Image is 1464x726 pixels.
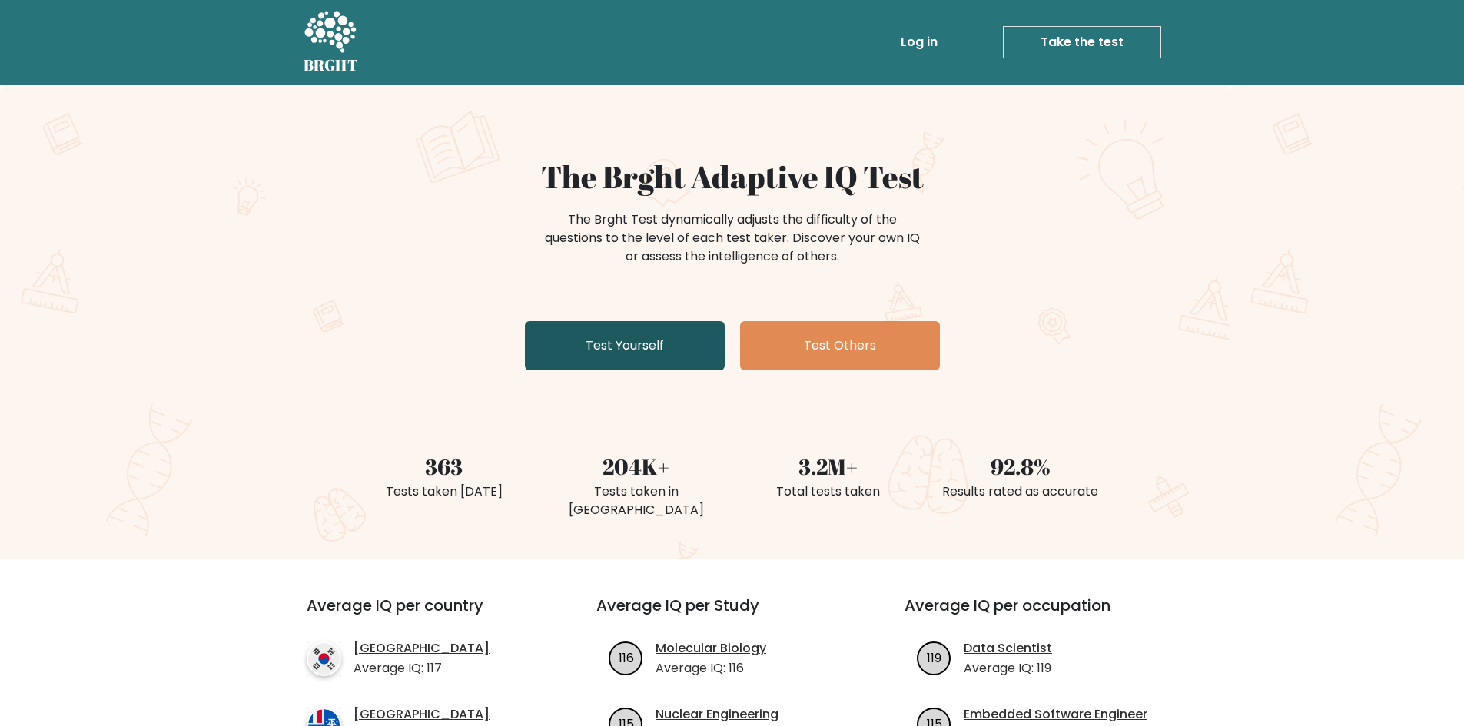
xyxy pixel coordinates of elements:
[596,596,868,633] h3: Average IQ per Study
[307,596,541,633] h3: Average IQ per country
[1003,26,1161,58] a: Take the test
[357,158,1107,195] h1: The Brght Adaptive IQ Test
[895,27,944,58] a: Log in
[742,450,915,482] div: 3.2M+
[656,659,766,678] p: Average IQ: 116
[964,659,1052,678] p: Average IQ: 119
[540,211,925,266] div: The Brght Test dynamically adjusts the difficulty of the questions to the level of each test take...
[354,705,490,724] a: [GEOGRAPHIC_DATA]
[742,482,915,501] div: Total tests taken
[357,482,531,501] div: Tests taken [DATE]
[304,56,359,75] h5: BRGHT
[927,648,941,666] text: 119
[307,641,341,676] img: country
[740,321,940,370] a: Test Others
[656,639,766,658] a: Molecular Biology
[934,482,1107,501] div: Results rated as accurate
[354,659,490,678] p: Average IQ: 117
[525,321,725,370] a: Test Yourself
[934,450,1107,482] div: 92.8%
[964,705,1147,724] a: Embedded Software Engineer
[357,450,531,482] div: 363
[656,705,778,724] a: Nuclear Engineering
[304,6,359,78] a: BRGHT
[905,596,1176,633] h3: Average IQ per occupation
[549,450,723,482] div: 204K+
[549,482,723,519] div: Tests taken in [GEOGRAPHIC_DATA]
[964,639,1052,658] a: Data Scientist
[619,648,634,666] text: 116
[354,639,490,658] a: [GEOGRAPHIC_DATA]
